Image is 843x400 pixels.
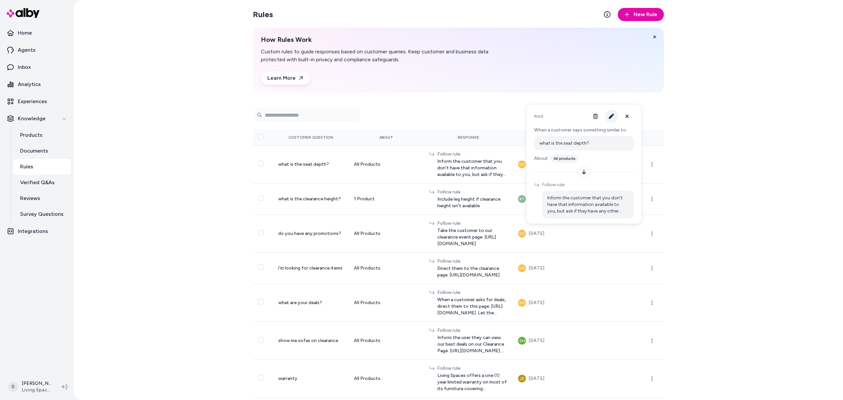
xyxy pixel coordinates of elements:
div: Response [429,135,507,140]
p: Agents [18,46,36,54]
a: Agents [3,42,71,58]
button: Select row [258,195,263,201]
button: JS [518,375,526,383]
button: Select row [258,375,263,380]
button: New Rule [618,8,664,21]
p: Rules [20,163,33,171]
div: [DATE] [529,375,544,383]
span: Inform the user they can view our best deals on our Clearance Page: [URL][DOMAIN_NAME]. Refrain f... [437,334,507,354]
a: Analytics [3,76,71,92]
div: Follow rule [437,327,507,334]
p: About [534,155,634,162]
p: Products [20,131,42,139]
span: Direct them to the clearance page: [URL][DOMAIN_NAME] [437,265,507,278]
p: Knowledge [18,115,45,123]
a: Products [14,127,71,143]
button: Knowledge [3,111,71,127]
button: Select row [258,337,263,342]
div: Last Modified [518,135,583,140]
a: Reviews [14,190,71,206]
div: Follow rule [437,189,507,195]
span: Inform the customer that you don't have that information available to you, but ask if they have a... [547,195,628,214]
a: Verified Q&As [14,175,71,190]
div: About [354,135,419,140]
p: what is the seat depth? [539,140,628,147]
div: Follow rule [437,258,507,265]
div: All Products [354,337,419,344]
span: Living Spaces [22,387,51,393]
p: [PERSON_NAME] [22,380,51,387]
p: Inbox [18,63,31,71]
div: All Products [354,375,419,382]
span: New Rule [634,11,657,18]
p: When a customer says something similar to [534,127,634,133]
a: Documents [14,143,71,159]
p: Survey Questions [20,210,64,218]
p: Documents [20,147,48,155]
h2: How Rules Work [261,36,514,44]
span: show me sofas on clearance [278,338,338,343]
a: Survey Questions [14,206,71,222]
div: Customer Question [278,135,343,140]
h2: Rules [253,9,273,20]
div: [DATE] [529,337,544,345]
div: 1 Product [354,196,419,202]
button: Select all [258,134,263,139]
button: SH [518,337,526,345]
span: i'm looking for clearance items [278,265,342,271]
div: [DATE] [529,299,544,307]
h2: Rule [534,114,544,119]
div: [DATE] [529,264,544,272]
span: When a customer asks for deals, direct them to this page: [URL][DOMAIN_NAME]. Let the customer kn... [437,297,507,316]
p: Integrations [18,227,48,235]
a: Home [3,25,71,41]
span: Inform the customer that you don't have that information available to you, but ask if they have a... [437,158,507,178]
span: warranty [278,376,297,381]
span: Include leg height if clearance height isn't available [437,196,507,209]
button: DS [518,299,526,307]
div: Follow rule [437,365,507,372]
div: All products [550,155,579,162]
div: [DATE] [529,230,544,238]
img: alby Logo [7,8,40,18]
div: All Products [354,300,419,306]
button: Select row [258,265,263,270]
p: Experiences [18,98,47,105]
div: All Products [354,265,419,271]
span: Take the customer to our clearance event page: [URL][DOMAIN_NAME] [437,227,507,247]
div: Follow rule [542,182,634,188]
a: Experiences [3,94,71,109]
a: Integrations [3,223,71,239]
div: All Products [354,161,419,168]
button: DS [518,230,526,238]
span: do you have any promotions? [278,231,341,236]
span: what are your deals? [278,300,322,305]
div: Follow rule [437,289,507,296]
button: D[PERSON_NAME]Living Spaces [4,376,57,397]
button: Select row [258,161,263,166]
p: Verified Q&As [20,179,55,186]
p: Reviews [20,194,40,202]
button: Select row [258,299,263,304]
a: Rules [14,159,71,175]
p: Custom rules to guide responses based on customer queries. Keep customer and business data protec... [261,48,514,64]
button: DS [518,160,526,168]
span: what is the clearance height? [278,196,341,202]
div: Follow rule [437,151,507,157]
a: Inbox [3,59,71,75]
span: Living Spaces offers a one (1) year limited warranty on most of its furniture covering manufactur... [437,372,507,392]
button: DS [518,264,526,272]
span: D [8,382,18,392]
span: what is the seat depth? [278,161,329,167]
button: KT [518,195,526,203]
p: Home [18,29,32,37]
div: Follow rule [437,220,507,227]
div: All Products [354,230,419,237]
